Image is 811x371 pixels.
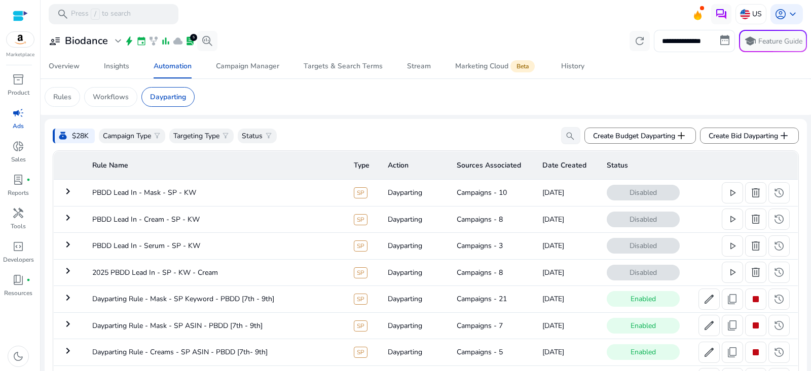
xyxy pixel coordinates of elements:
span: bar_chart [161,36,171,46]
button: content_copy [722,315,743,336]
button: schoolFeature Guide [739,30,807,52]
button: play_arrow [722,182,743,203]
span: family_history [149,36,159,46]
span: Disabled [607,185,680,200]
p: Feature Guide [758,36,802,47]
button: delete [745,262,766,283]
span: history [773,266,785,278]
p: $28K [72,131,89,141]
span: code_blocks [12,240,24,253]
p: Rules [53,92,71,102]
span: content_copy [726,319,739,332]
span: campaign [12,107,24,119]
mat-icon: keyboard_arrow_right [62,265,74,277]
span: Disabled [607,212,680,227]
span: delete [750,213,762,225]
span: expand_more [112,35,124,47]
span: play_arrow [726,240,739,252]
button: history [768,209,790,230]
p: US [752,5,762,23]
td: 2025 PBDD Lead In - SP - KW - Cream [84,259,346,285]
span: book_4 [12,274,24,286]
span: SP [354,214,367,225]
mat-icon: keyboard_arrow_right [62,318,74,330]
td: Campaigns - 8 [449,259,534,285]
span: history [773,293,785,305]
button: history [768,262,790,283]
td: Campaigns - 10 [449,180,534,206]
th: Status [599,151,798,180]
td: PBDD Lead In - Serum - SP - KW [84,233,346,259]
span: delete [750,266,762,278]
span: event [136,36,146,46]
span: play_arrow [726,266,739,278]
span: Beta [510,60,535,72]
p: Tools [11,222,26,231]
button: history [768,315,790,336]
td: Dayparting [380,286,449,312]
th: Rule Name [84,151,346,180]
td: Campaigns - 3 [449,233,534,259]
td: Campaigns - 7 [449,312,534,339]
span: SP [354,267,367,278]
span: dark_mode [12,350,24,362]
span: edit [703,293,715,305]
span: add [675,130,687,142]
button: edit [698,315,720,336]
td: [DATE] [534,312,598,339]
td: [DATE] [534,259,598,285]
span: Enabled [607,344,680,360]
p: Sales [11,155,26,164]
button: play_arrow [722,209,743,230]
th: Sources Associated [449,151,534,180]
button: Create Bid Daypartingadd [700,128,799,144]
span: SP [354,320,367,332]
button: delete [745,182,766,203]
span: delete [750,240,762,252]
button: edit [698,288,720,310]
th: Type [346,151,380,180]
p: Campaign Type [103,131,151,141]
span: money_bag [58,131,68,141]
span: stop [750,346,762,358]
span: delete [750,187,762,199]
div: Overview [49,63,80,70]
button: refresh [630,31,650,51]
span: SP [354,187,367,198]
span: SP [354,240,367,252]
div: Targets & Search Terms [304,63,383,70]
span: / [91,9,100,20]
td: [DATE] [534,206,598,232]
button: content_copy [722,342,743,363]
p: Developers [3,255,34,264]
button: history [768,342,790,363]
p: Press to search [71,9,131,20]
span: filter_alt [222,132,230,140]
td: Campaigns - 8 [449,206,534,232]
span: Disabled [607,238,680,254]
td: [DATE] [534,180,598,206]
img: us.svg [740,9,750,19]
mat-icon: keyboard_arrow_right [62,292,74,304]
span: add [778,130,790,142]
span: history [773,240,785,252]
img: amazon.svg [7,32,34,47]
span: search [565,131,575,141]
span: fiber_manual_record [26,278,30,282]
span: Disabled [607,265,680,280]
div: Marketing Cloud [455,62,537,70]
mat-icon: keyboard_arrow_right [62,238,74,251]
button: history [768,235,790,257]
td: Campaigns - 21 [449,286,534,312]
div: Automation [154,63,192,70]
button: Create Budget Daypartingadd [584,128,696,144]
span: edit [703,319,715,332]
span: fiber_manual_record [26,178,30,182]
span: SP [354,294,367,305]
span: inventory_2 [12,73,24,86]
span: history [773,346,785,358]
button: stop [745,288,766,310]
div: Campaign Manager [216,63,279,70]
div: Stream [407,63,431,70]
p: Marketplace [6,51,34,59]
